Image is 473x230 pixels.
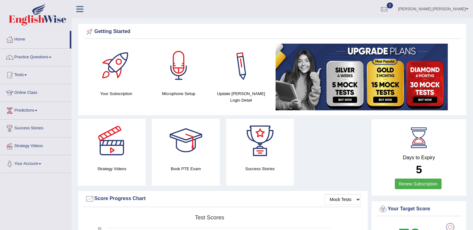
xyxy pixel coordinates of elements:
span: 0 [387,2,393,8]
h4: Your Subscription [88,90,144,97]
img: small5.jpg [276,44,448,110]
a: Home [0,31,70,46]
div: Your Target Score [378,204,460,214]
b: 5 [416,163,422,175]
h4: Strategy Videos [78,165,146,172]
a: Renew Subscription [395,179,442,189]
h4: Book PTE Exam [152,165,220,172]
a: Online Class [0,84,71,100]
a: Practice Questions [0,49,71,64]
a: Your Account [0,155,71,171]
a: Strategy Videos [0,137,71,153]
a: Predictions [0,102,71,117]
a: Success Stories [0,120,71,135]
a: Tests [0,66,71,82]
div: Score Progress Chart [85,194,361,204]
h4: Days to Expiry [378,155,460,161]
h4: Update [PERSON_NAME] Login Detail [213,90,269,103]
h4: Success Stories [226,165,294,172]
tspan: Test scores [195,214,224,221]
div: Getting Started [85,27,460,36]
h4: Microphone Setup [151,90,207,97]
